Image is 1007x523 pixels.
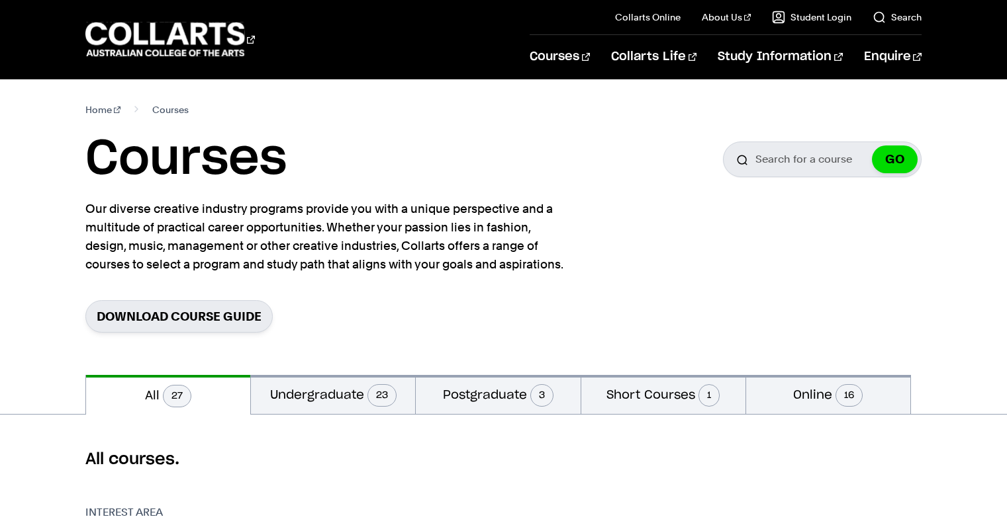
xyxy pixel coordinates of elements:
[163,385,191,407] span: 27
[416,375,580,414] button: Postgraduate3
[836,384,863,407] span: 16
[85,101,120,119] a: Home
[85,20,255,58] div: Go to homepage
[85,504,244,520] h3: Interest Area
[85,300,273,333] a: Download Course Guide
[772,11,851,24] a: Student Login
[86,375,250,415] button: All27
[530,35,590,79] a: Courses
[698,384,720,407] span: 1
[702,11,751,24] a: About Us
[152,101,189,119] span: Courses
[530,384,553,407] span: 3
[85,200,569,274] p: Our diverse creative industry programs provide you with a unique perspective and a multitude of p...
[367,384,397,407] span: 23
[864,35,922,79] a: Enquire
[85,130,287,189] h1: Courses
[611,35,696,79] a: Collarts Life
[85,449,921,470] h2: All courses.
[872,145,918,173] button: GO
[251,375,415,414] button: Undergraduate23
[723,141,922,177] input: Search for a course
[615,11,681,24] a: Collarts Online
[873,11,922,24] a: Search
[718,35,842,79] a: Study Information
[746,375,910,414] button: Online16
[581,375,745,414] button: Short Courses1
